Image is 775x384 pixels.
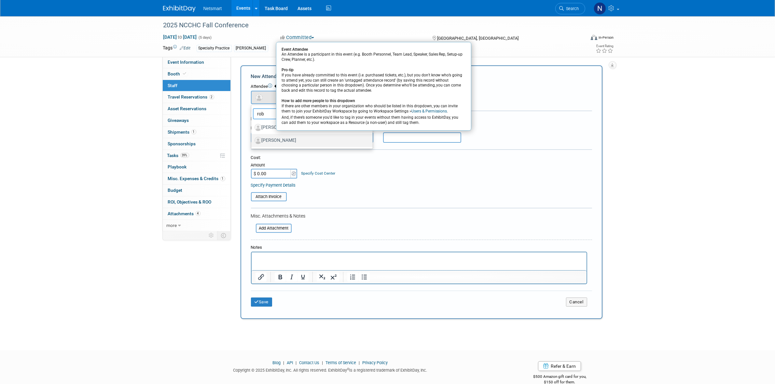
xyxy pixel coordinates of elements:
div: [PERSON_NAME] [234,45,268,52]
span: [GEOGRAPHIC_DATA], [GEOGRAPHIC_DATA] [437,36,519,41]
a: Playbook [163,161,230,173]
a: Shipments1 [163,126,230,138]
sup: ® [347,367,349,371]
td: Toggle Event Tabs [217,231,230,240]
button: Numbered list [347,272,358,282]
b: How to add more people to this dropdown [282,99,355,103]
a: Specify Payment Details [251,183,296,188]
b: Event Attendee [282,47,308,52]
a: Privacy Policy [362,360,388,365]
a: Contact Us [299,360,319,365]
span: [DATE] [DATE] [163,34,197,40]
div: Attendee [251,84,592,90]
span: Event Information [168,60,204,65]
span: 1 [191,129,196,134]
span: 39% [180,153,189,158]
span: Misc. Expenses & Credits [168,176,225,181]
i: Booth reservation complete [183,72,187,75]
span: Attachments [168,211,201,216]
button: Insert/edit link [256,272,267,282]
td: Tags [163,45,191,52]
div: Amount [251,162,298,169]
a: Sponsorships [163,138,230,150]
div: Event Rating [596,45,613,48]
a: more [163,220,230,231]
span: Asset Reservations [168,106,207,111]
span: Staff [168,83,178,88]
span: Tasks [167,153,189,158]
img: Nina Finn [594,2,606,15]
img: Format-Inperson.png [591,35,597,40]
div: Specialty Practice [197,45,232,52]
div: New Attendee [251,73,592,80]
input: Search [253,108,362,119]
a: ROI, Objectives & ROO [163,196,230,208]
div: In-Person [598,35,614,40]
button: Italic [286,272,297,282]
a: API [287,360,293,365]
a: Attachments4 [163,208,230,219]
span: to [177,34,183,40]
div: And, if there’s someone you’d like to tag in your events without them having access to ExhibitDay... [282,115,466,126]
div: Misc. Attachments & Notes [251,213,592,219]
label: [PERSON_NAME] [255,122,366,133]
div: An Attendee is a participant in this event (e.g. Booth Personnel, Team Lead, Speaker, Sales Rep, ... [276,42,471,131]
a: Users & Permissions [411,109,447,113]
span: | [294,360,298,365]
a: Specify Cost Center [301,171,335,176]
a: Event Information [163,57,230,68]
button: Superscript [328,272,339,282]
div: Event Format [547,34,614,44]
a: Staff [163,80,230,91]
b: Pro-tip [282,68,294,72]
a: Asset Reservations [163,103,230,114]
a: Budget [163,185,230,196]
span: Search [564,6,579,11]
span: 1 [220,176,225,181]
span: Shipments [168,129,196,135]
span: Playbook [168,164,187,169]
span: Sponsorships [168,141,196,146]
a: Blog [272,360,281,365]
a: Refer & Earn [538,361,581,371]
a: Giveaways [163,115,230,126]
a: Edit [180,46,191,50]
button: Save [251,298,272,307]
a: Terms of Service [325,360,356,365]
button: Underline [297,272,308,282]
img: Associate-Profile-5.png [255,137,262,144]
button: Bullet list [358,272,369,282]
label: [PERSON_NAME] [255,135,366,146]
span: Giveaways [168,118,189,123]
a: Booth [163,68,230,80]
span: | [357,360,361,365]
div: 2025 NCCHC Fall Conference [161,20,575,31]
span: 2 [209,95,214,99]
a: Travel Reservations2 [163,91,230,103]
img: Associate-Profile-5.png [255,124,262,131]
img: ExhibitDay [163,6,196,12]
div: Cost: [251,155,592,161]
span: | [320,360,325,365]
span: more [167,223,177,228]
button: Subscript [316,272,327,282]
span: 4 [196,211,201,216]
a: Tasks39% [163,150,230,161]
div: Notes [251,245,587,251]
button: Committed [278,34,317,41]
button: Bold [274,272,285,282]
span: (5 days) [198,35,212,40]
iframe: Rich Text Area [252,252,587,270]
td: Personalize Event Tab Strip [206,231,217,240]
span: ROI, Objectives & ROO [168,199,212,205]
div: Copyright © 2025 ExhibitDay, Inc. All rights reserved. ExhibitDay is a registered trademark of Ex... [163,366,498,373]
span: Netsmart [203,6,222,11]
span: | [282,360,286,365]
span: Travel Reservations [168,94,214,99]
a: Misc. Expenses & Credits1 [163,173,230,184]
span: Booth [168,71,188,76]
span: Budget [168,188,183,193]
a: Search [555,3,585,14]
button: Cancel [566,298,587,307]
